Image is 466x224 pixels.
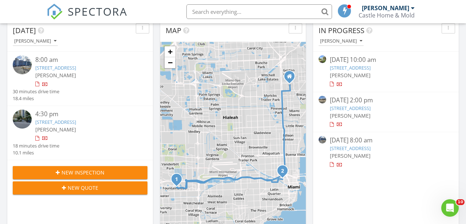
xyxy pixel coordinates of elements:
button: New Quote [13,181,147,194]
a: Zoom out [165,57,175,68]
span: [PERSON_NAME] [35,126,76,133]
div: 8:00 am [35,55,137,64]
div: Castle Home & Mold [359,12,415,19]
img: streetview [319,136,326,144]
iframe: Intercom live chat [441,199,459,217]
span: [PERSON_NAME] [330,72,371,79]
div: [PERSON_NAME] [320,39,362,44]
a: [DATE] 2:00 pm [STREET_ADDRESS] [PERSON_NAME] [319,96,453,128]
img: streetview [13,110,32,129]
img: streetview [13,55,32,74]
div: 4:30 pm [35,110,137,119]
span: [DATE] [13,25,36,35]
a: [STREET_ADDRESS] [330,145,371,152]
span: 10 [456,199,465,205]
div: [DATE] 10:00 am [330,55,442,64]
div: 10.1 miles [13,149,59,156]
a: [STREET_ADDRESS] [330,105,371,111]
div: 30 minutes drive time [13,88,59,95]
a: [DATE] 8:00 am [STREET_ADDRESS] [PERSON_NAME] [319,136,453,168]
img: streetview [319,96,326,103]
a: [STREET_ADDRESS] [35,64,76,71]
button: [PERSON_NAME] [319,36,364,46]
div: 9460 Fontainebleau Blvd 525, Miami, FL 33172 [177,179,181,183]
input: Search everything... [186,4,332,19]
span: SPECTORA [68,4,127,19]
div: 18.4 miles [13,95,59,102]
span: Map [166,25,181,35]
span: New Quote [68,184,98,192]
span: [PERSON_NAME] [35,72,76,79]
div: 18 minutes drive time [13,142,59,149]
div: [DATE] 8:00 am [330,136,442,145]
a: [STREET_ADDRESS] [330,64,371,71]
span: [PERSON_NAME] [330,152,371,159]
a: 8:00 am [STREET_ADDRESS] [PERSON_NAME] 30 minutes drive time 18.4 miles [13,55,147,102]
button: New Inspection [13,166,147,179]
a: [DATE] 10:00 am [STREET_ADDRESS] [PERSON_NAME] [319,55,453,88]
a: 4:30 pm [STREET_ADDRESS] [PERSON_NAME] 18 minutes drive time 10.1 miles [13,110,147,156]
i: 2 [281,169,284,174]
img: The Best Home Inspection Software - Spectora [47,4,63,20]
a: [STREET_ADDRESS] [35,119,76,125]
div: [PERSON_NAME] [14,39,56,44]
span: New Inspection [62,169,104,176]
a: Zoom in [165,46,175,57]
span: [PERSON_NAME] [330,112,371,119]
img: streetview [319,55,326,63]
a: SPECTORA [47,10,127,25]
div: [DATE] 2:00 pm [330,96,442,105]
span: In Progress [319,25,364,35]
button: [PERSON_NAME] [13,36,58,46]
i: 1 [175,177,178,182]
div: 816 NW 11th St 505, Miami, FL 33136 [283,170,287,175]
div: 13220 N Miami Ave, Miami FL 33168 [289,76,294,80]
div: [PERSON_NAME] [362,4,409,12]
